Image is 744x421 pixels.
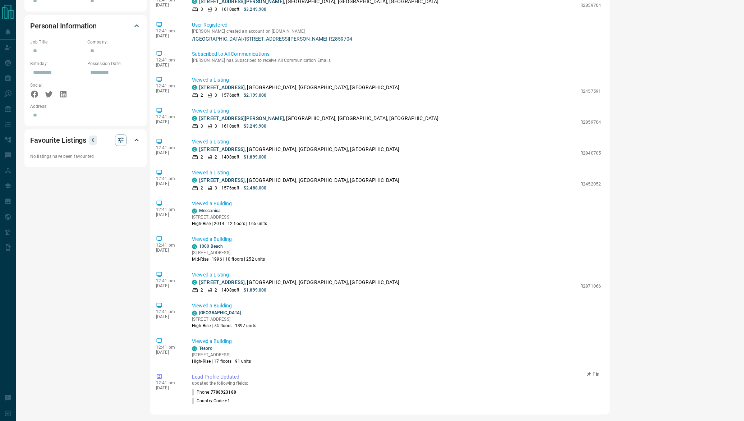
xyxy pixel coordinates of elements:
div: Favourite Listings0 [30,132,141,149]
p: Viewed a Building [192,302,601,310]
a: [STREET_ADDRESS] [199,279,245,285]
p: [DATE] [156,181,181,186]
p: [DATE] [156,350,181,355]
p: [DATE] [156,212,181,217]
p: 2 [201,185,203,191]
p: 3 [215,185,217,191]
p: Country Code : [192,398,230,404]
a: /[GEOGRAPHIC_DATA]/[STREET_ADDRESS][PERSON_NAME]-R2859704 [192,36,601,42]
a: [STREET_ADDRESS] [199,146,245,152]
div: condos.ca [192,178,197,183]
a: Tesoro [199,346,212,351]
p: [PERSON_NAME] has Subscribed to receive All Communication Emails [192,58,601,63]
p: 1610 sqft [221,6,239,13]
p: 12:41 pm [156,145,181,150]
p: 12:41 pm [156,114,181,119]
p: [DATE] [156,150,181,155]
p: Mid-Rise | 1996 | 10 floors | 252 units [192,256,265,262]
p: Subscribed to All Communications [192,50,601,58]
p: 12:41 pm [156,28,181,33]
span: 7788923188 [211,390,236,395]
p: R2840705 [580,150,601,156]
div: condos.ca [192,209,197,214]
p: User Registered [192,21,601,29]
p: Viewed a Building [192,200,601,207]
p: $2,199,000 [244,92,266,99]
p: Viewed a Building [192,338,601,345]
p: High-Rise | 74 floors | 1397 units [192,322,256,329]
div: condos.ca [192,244,197,249]
p: $3,249,900 [244,6,266,13]
p: 12:41 pm [156,345,181,350]
h2: Personal Information [30,20,97,32]
p: 2 [201,154,203,160]
p: 3 [215,6,217,13]
p: 12:41 pm [156,278,181,283]
p: [PERSON_NAME] created an account on [DOMAIN_NAME] [192,29,601,34]
p: [STREET_ADDRESS] [192,352,251,358]
p: 12:41 pm [156,243,181,248]
h2: Favourite Listings [30,134,86,146]
p: Social: [30,82,84,88]
p: Viewed a Listing [192,169,601,177]
p: 12:41 pm [156,380,181,385]
p: Viewed a Building [192,235,601,243]
div: condos.ca [192,311,197,316]
p: 3 [215,123,217,129]
p: [STREET_ADDRESS] [192,250,265,256]
p: [DATE] [156,88,181,93]
a: Meccanica [199,208,221,213]
p: High-Rise | 17 floors | 91 units [192,358,251,365]
p: [DATE] [156,248,181,253]
p: 1408 sqft [221,287,239,293]
p: [DATE] [156,283,181,288]
p: 12:41 pm [156,58,181,63]
span: +1 [225,398,230,403]
div: condos.ca [192,147,197,152]
p: $3,249,900 [244,123,266,129]
p: Possession Date: [87,60,141,67]
p: 3 [201,123,203,129]
p: Phone : [192,389,236,395]
p: [DATE] [156,314,181,319]
p: High-Rise | 2014 | 12 floors | 165 units [192,220,267,227]
p: [DATE] [156,3,181,8]
p: R2457591 [580,88,601,95]
p: 3 [201,6,203,13]
p: R2452052 [580,181,601,187]
p: 1576 sqft [221,92,239,99]
p: R2859704 [580,2,601,9]
p: Address: [30,103,141,110]
div: condos.ca [192,346,197,351]
p: [STREET_ADDRESS] [192,316,256,322]
p: Job Title: [30,39,84,45]
a: 1000 Beach [199,244,223,249]
div: condos.ca [192,116,197,121]
p: [DATE] [156,63,181,68]
p: 12:41 pm [156,309,181,314]
p: 2 [201,287,203,293]
a: [STREET_ADDRESS] [199,177,245,183]
p: 2 [215,154,217,160]
p: , [GEOGRAPHIC_DATA], [GEOGRAPHIC_DATA], [GEOGRAPHIC_DATA] [199,115,438,122]
p: Viewed a Listing [192,138,601,146]
p: , [GEOGRAPHIC_DATA], [GEOGRAPHIC_DATA], [GEOGRAPHIC_DATA] [199,84,400,91]
p: 1408 sqft [221,154,239,160]
a: [GEOGRAPHIC_DATA] [199,310,241,315]
p: Company: [87,39,141,45]
p: 2 [201,92,203,99]
div: condos.ca [192,85,197,90]
p: updated the following fields: [192,381,601,386]
div: condos.ca [192,280,197,285]
p: Birthday: [30,60,84,67]
p: R2859704 [580,119,601,125]
p: [DATE] [156,33,181,38]
p: $1,899,000 [244,154,266,160]
p: , [GEOGRAPHIC_DATA], [GEOGRAPHIC_DATA], [GEOGRAPHIC_DATA] [199,146,400,153]
p: Viewed a Listing [192,271,601,279]
p: 1610 sqft [221,123,239,129]
p: 0 [91,136,95,144]
p: 12:41 pm [156,83,181,88]
div: Personal Information [30,17,141,35]
p: 1576 sqft [221,185,239,191]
